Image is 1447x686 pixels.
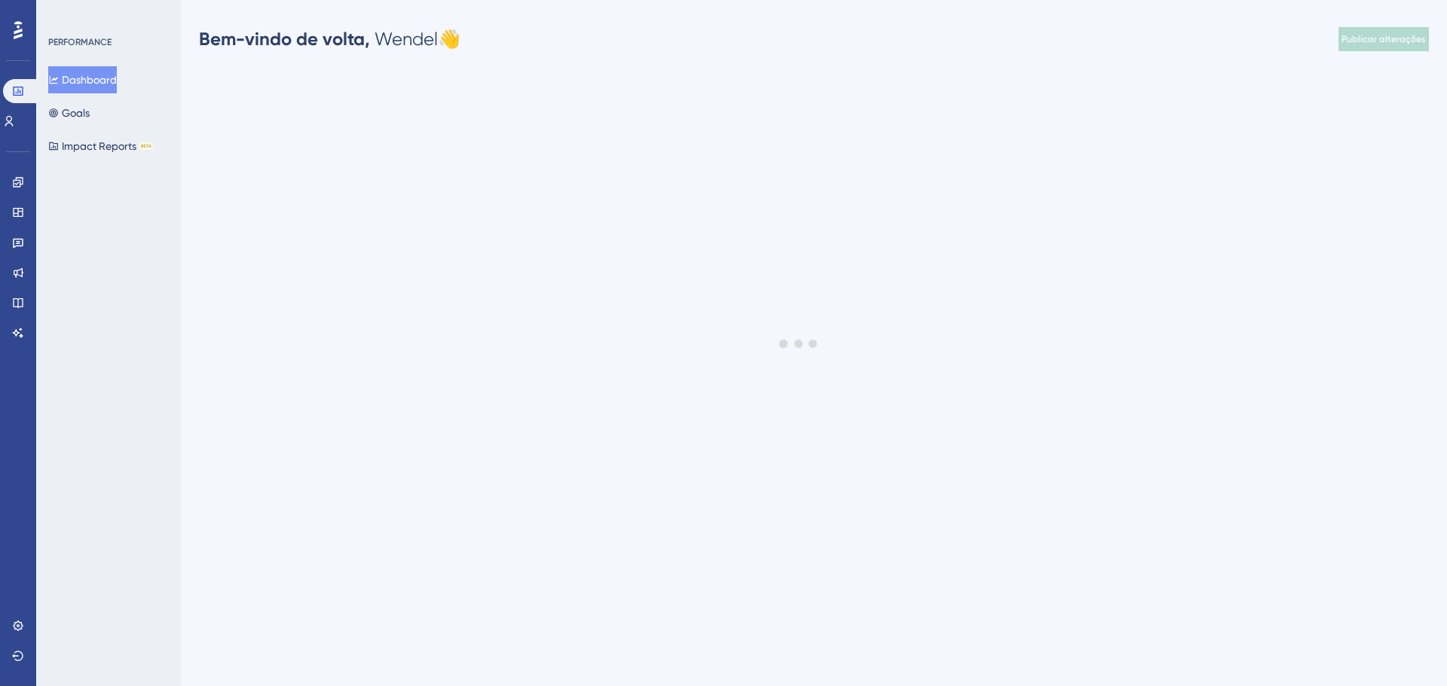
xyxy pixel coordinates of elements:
div: BETA [139,142,153,150]
button: Impact ReportsBETA [48,133,153,160]
button: Dashboard [48,66,117,93]
font: 👋 [438,29,460,50]
button: Goals [48,99,90,127]
font: Wendel [375,29,438,50]
button: Publicar alterações [1338,27,1429,51]
font: Publicar alterações [1341,34,1426,44]
div: PERFORMANCE [48,36,112,48]
font: Bem-vindo de volta, [199,28,370,50]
